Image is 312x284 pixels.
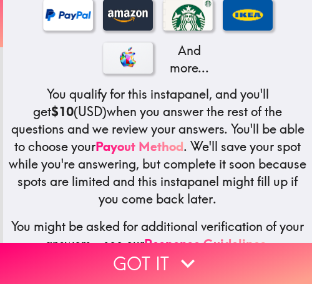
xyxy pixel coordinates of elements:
[163,42,213,77] p: And more...
[8,86,307,208] h5: You qualify for this instapanel, and you'll get (USD) when you answer the rest of the questions a...
[95,139,183,154] a: Payout Method
[144,236,266,252] a: Response Guidelines
[51,104,74,119] b: $10
[8,218,307,253] h5: You might be asked for additional verification of your answers - see our .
